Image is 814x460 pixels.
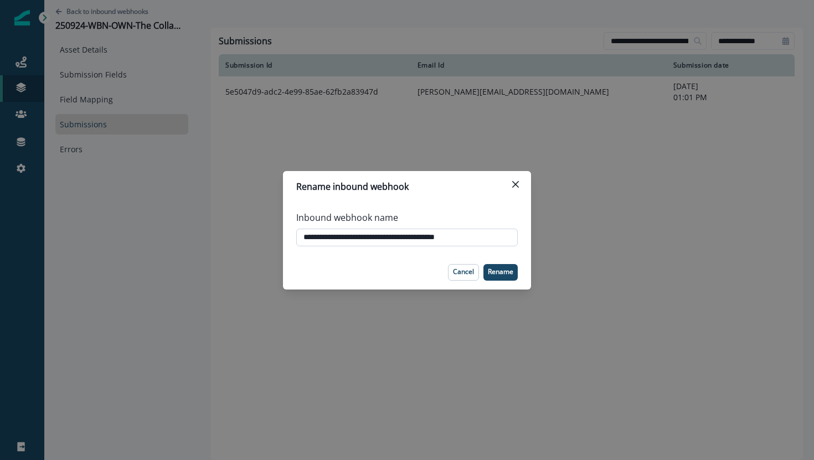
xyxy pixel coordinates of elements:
[296,180,409,193] p: Rename inbound webhook
[453,268,474,276] p: Cancel
[448,264,479,281] button: Cancel
[507,175,524,193] button: Close
[483,264,518,281] button: Rename
[296,211,398,224] p: Inbound webhook name
[488,268,513,276] p: Rename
